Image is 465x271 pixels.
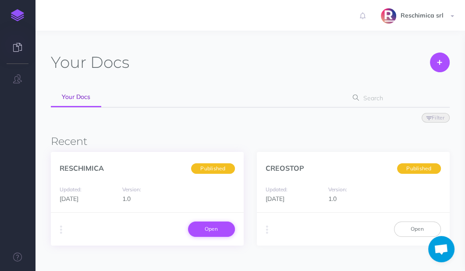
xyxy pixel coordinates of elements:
span: 1.0 [122,195,131,203]
img: logo-mark.svg [11,9,24,21]
h1: Docs [51,53,129,72]
i: More actions [60,224,62,236]
small: Version: [328,186,347,193]
small: Version: [122,186,141,193]
span: [DATE] [60,195,78,203]
img: SYa4djqk1Oq5LKxmPekz2tk21Z5wK9RqXEiubV6a.png [381,8,396,24]
a: Open [188,222,235,236]
a: Open [394,222,441,236]
a: Your Docs [51,88,101,107]
input: Search [361,90,436,106]
div: Aprire la chat [428,236,454,262]
small: Updated: [266,186,288,193]
i: More actions [266,224,268,236]
a: CREOSTOP [266,164,304,172]
a: RESCHIMICA [60,164,104,172]
span: Your Docs [62,93,90,101]
button: Filter [422,113,450,123]
span: Reschimica srl [396,11,448,19]
small: Updated: [60,186,82,193]
h3: Recent [51,136,450,147]
span: Your [51,53,86,72]
span: [DATE] [266,195,284,203]
span: 1.0 [328,195,337,203]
